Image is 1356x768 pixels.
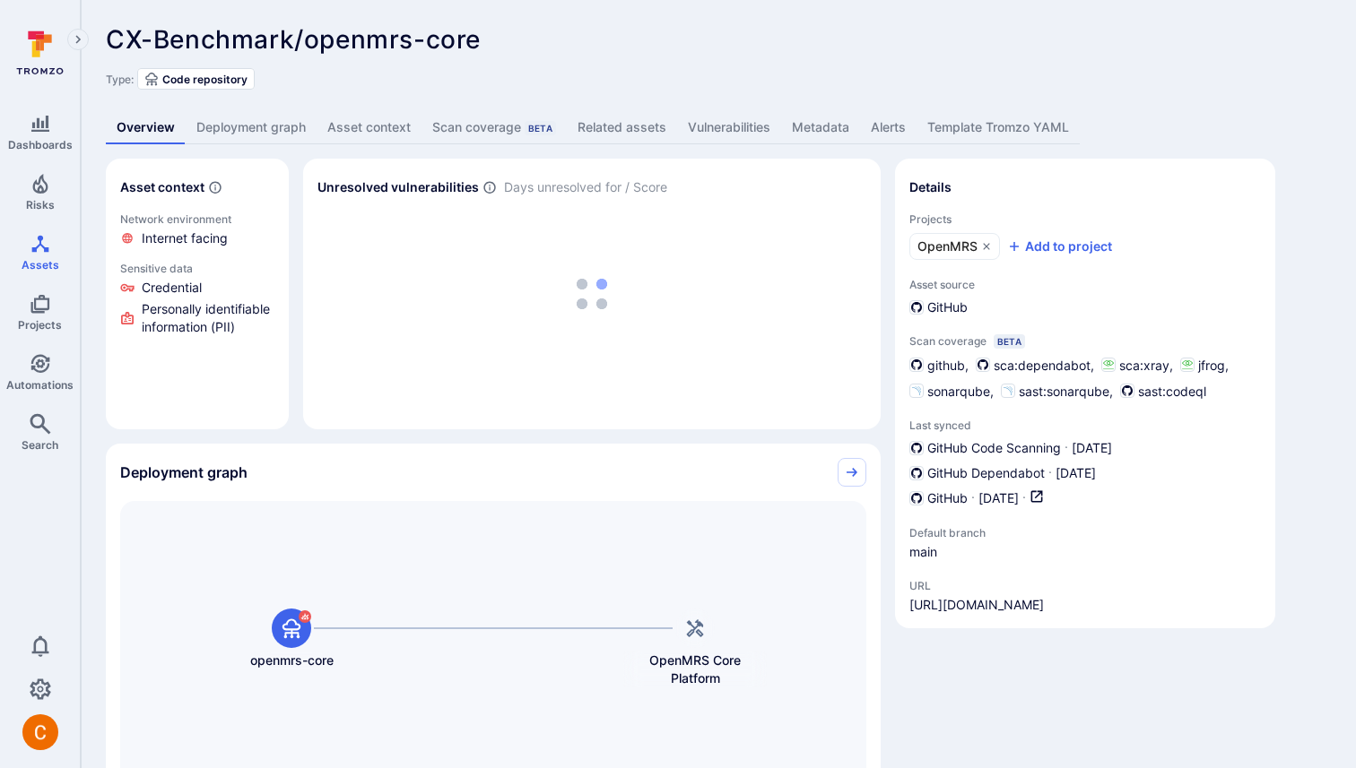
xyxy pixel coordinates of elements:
div: sca:xray [1101,356,1169,375]
div: Asset tabs [106,111,1331,144]
div: GitHub [909,298,968,316]
span: OpenMRS Core Platform [623,652,767,687]
a: Open in GitHub dashboard [1030,489,1044,508]
div: github [909,356,965,375]
span: Default branch [909,526,1053,539]
span: GitHub Code Scanning [927,439,1061,457]
a: Related assets [567,111,677,144]
span: Risks [26,198,55,211]
li: Personally identifiable information (PII) [120,300,274,336]
p: · [971,489,975,508]
svg: Automatically discovered context associated with the asset [208,180,222,194]
span: Scan coverage [909,334,987,348]
span: CX-Benchmark/openmrs-core [106,24,481,55]
h2: Asset context [120,178,204,196]
span: main [909,543,1053,561]
a: Click to view evidence [117,258,278,340]
span: [DATE] [1072,439,1112,457]
a: Click to view evidence [117,209,278,251]
span: Asset source [909,278,1261,291]
a: Template Tromzo YAML [917,111,1080,144]
span: URL [909,579,1044,592]
button: Add to project [1007,237,1112,255]
div: sast:codeql [1120,382,1206,401]
a: Overview [106,111,186,144]
li: Internet facing [120,229,274,247]
span: GitHub Dependabot [927,464,1045,482]
li: Credential [120,279,274,297]
a: [URL][DOMAIN_NAME] [909,596,1044,614]
span: openmrs-core [250,652,334,669]
div: sca:dependabot [976,356,1091,375]
span: Automations [6,378,74,392]
h2: Deployment graph [120,463,248,481]
span: OpenMRS [917,237,978,255]
span: Assets [22,258,59,272]
span: Dashboards [8,138,73,151]
a: Asset context [317,111,422,144]
span: [DATE] [1056,464,1096,482]
div: jfrog [1180,356,1225,375]
span: Search [22,438,58,452]
button: Expand navigation menu [67,29,89,50]
img: ACg8ocJuq_DPPTkXyD9OlTnVLvDrpObecjcADscmEHLMiTyEnTELew=s96-c [22,714,58,750]
p: Sensitive data [120,262,274,275]
h2: Details [909,178,952,196]
span: Projects [909,212,1261,226]
div: Collapse [106,444,881,501]
h2: Unresolved vulnerabilities [317,178,479,196]
span: GitHub [927,489,968,507]
p: · [1022,489,1026,508]
a: Deployment graph [186,111,317,144]
div: Beta [525,121,556,135]
p: · [1065,439,1068,457]
a: Alerts [860,111,917,144]
span: Type: [106,73,134,86]
p: Network environment [120,212,274,226]
a: OpenMRS [909,233,1000,260]
span: Days unresolved for / Score [504,178,667,197]
span: Code repository [162,73,248,86]
span: Last synced [909,419,1261,432]
div: sast:sonarqube [1001,382,1109,401]
a: Metadata [781,111,860,144]
span: Projects [18,318,62,332]
span: [DATE] [978,489,1019,508]
p: · [1048,464,1052,482]
span: Number of vulnerabilities in status ‘Open’ ‘Triaged’ and ‘In process’ divided by score and scanne... [482,178,497,197]
div: Beta [994,334,1025,349]
div: Camilo Rivera [22,714,58,750]
div: sonarqube [909,382,990,401]
a: Vulnerabilities [677,111,781,144]
i: Expand navigation menu [72,32,84,47]
div: Scan coverage [432,118,556,136]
